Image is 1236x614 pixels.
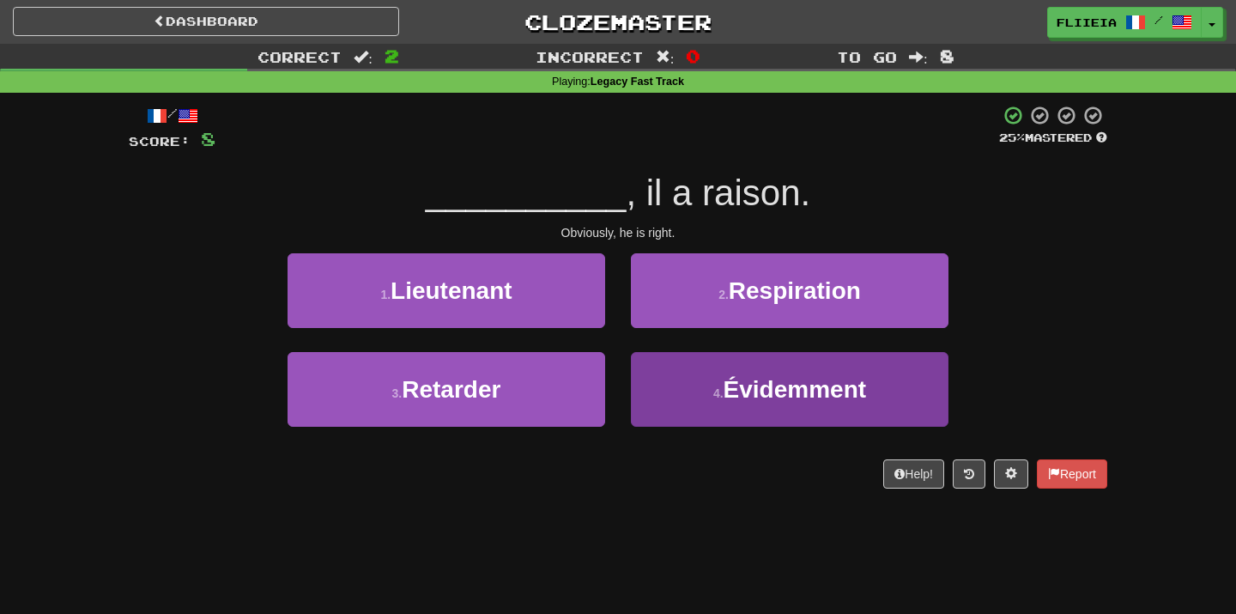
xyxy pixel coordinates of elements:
div: Mastered [999,131,1107,146]
button: Help! [883,459,944,489]
a: Dashboard [13,7,399,36]
span: : [354,50,373,64]
span: Correct [257,48,342,65]
span: 0 [686,46,700,66]
span: 2 [385,46,399,66]
span: 8 [940,46,954,66]
span: : [909,50,928,64]
button: 4.Évidemment [631,352,948,427]
span: : [656,50,675,64]
span: , il a raison. [626,173,810,213]
button: Round history (alt+y) [953,459,985,489]
div: Obviously, he is right. [129,224,1107,241]
span: Incorrect [536,48,644,65]
span: Lieutenant [391,277,512,304]
a: Clozemaster [425,7,811,37]
small: 4 . [713,386,724,400]
small: 1 . [380,288,391,301]
div: / [129,105,215,126]
button: 1.Lieutenant [288,253,605,328]
button: Report [1037,459,1107,489]
span: / [1154,14,1163,26]
span: fliieia [1057,15,1117,30]
span: 25 % [999,131,1025,144]
span: Retarder [402,376,500,403]
span: Évidemment [724,376,867,403]
span: __________ [426,173,627,213]
span: To go [837,48,897,65]
a: fliieia / [1047,7,1202,38]
small: 2 . [718,288,729,301]
button: 3.Retarder [288,352,605,427]
strong: Legacy Fast Track [591,76,684,88]
span: Score: [129,134,191,149]
button: 2.Respiration [631,253,948,328]
span: Respiration [729,277,861,304]
small: 3 . [392,386,403,400]
span: 8 [201,128,215,149]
